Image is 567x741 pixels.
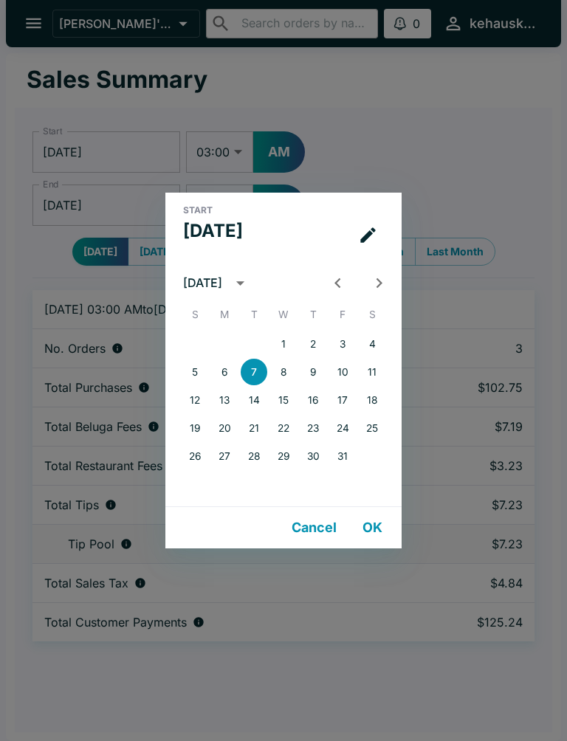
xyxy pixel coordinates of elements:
span: Saturday [359,300,385,329]
button: 11 [359,359,385,385]
button: 8 [270,359,297,385]
button: 7 [241,359,267,385]
h4: [DATE] [183,220,243,242]
button: 18 [359,387,385,413]
button: 28 [241,443,267,469]
span: Start [183,204,213,216]
button: 5 [182,359,208,385]
button: Cancel [286,513,343,542]
button: 19 [182,415,208,441]
button: 22 [270,415,297,441]
button: 14 [241,387,267,413]
button: 3 [329,331,356,357]
button: 17 [329,387,356,413]
button: 21 [241,415,267,441]
button: 16 [300,387,326,413]
button: 20 [211,415,238,441]
button: 25 [359,415,385,441]
button: 13 [211,387,238,413]
button: 29 [270,443,297,469]
button: 10 [329,359,356,385]
button: Previous month [324,269,351,297]
span: Friday [329,300,356,329]
button: 6 [211,359,238,385]
button: calendar view is open, go to text input view [352,219,384,251]
button: 9 [300,359,326,385]
button: 27 [211,443,238,469]
span: Thursday [300,300,326,329]
span: Sunday [182,300,208,329]
button: Next month [365,269,393,297]
button: 12 [182,387,208,413]
div: [DATE] [183,275,222,290]
span: Wednesday [270,300,297,329]
button: 4 [359,331,385,357]
button: calendar view is open, switch to year view [227,269,254,297]
span: Tuesday [241,300,267,329]
button: 23 [300,415,326,441]
span: Monday [211,300,238,329]
button: 24 [329,415,356,441]
button: 15 [270,387,297,413]
button: OK [348,513,396,542]
button: 26 [182,443,208,469]
button: 30 [300,443,326,469]
button: 1 [270,331,297,357]
button: 2 [300,331,326,357]
button: 31 [329,443,356,469]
